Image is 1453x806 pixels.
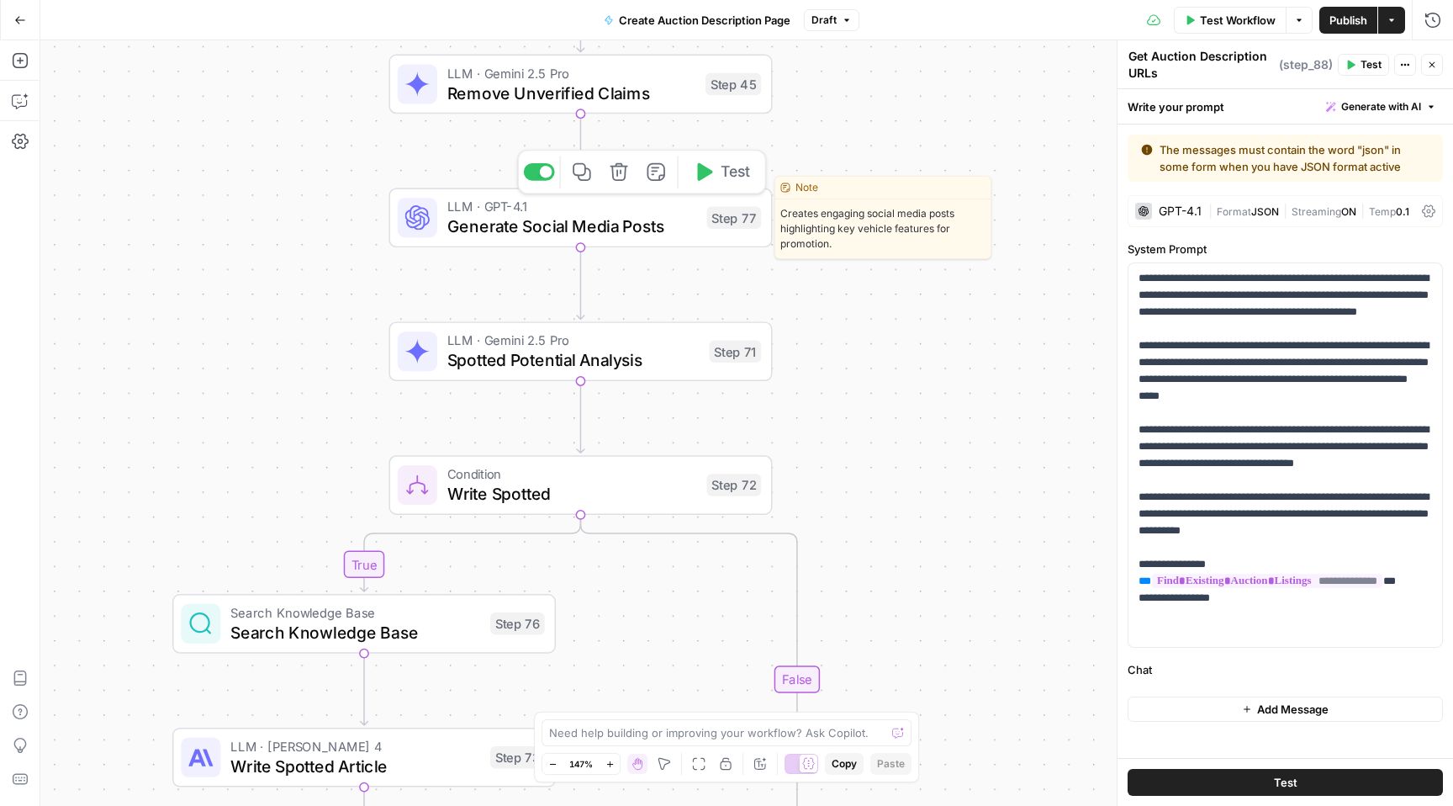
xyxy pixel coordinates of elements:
[490,612,545,634] div: Step 76
[1361,57,1382,72] span: Test
[1128,661,1443,678] label: Chat
[1341,205,1356,218] span: ON
[447,481,697,506] span: Write Spotted
[1251,205,1279,218] span: JSON
[721,161,750,183] span: Test
[1200,12,1276,29] span: Test Workflow
[705,73,761,95] div: Step 45
[1341,99,1421,114] span: Generate with AI
[1279,56,1333,73] span: ( step_88 )
[877,756,905,772] span: Paste
[447,347,700,372] span: Spotted Potential Analysis
[811,13,837,28] span: Draft
[1396,205,1409,218] span: 0.1
[569,757,593,771] span: 147%
[1279,202,1292,219] span: |
[1128,769,1443,796] button: Test
[707,474,762,496] div: Step 72
[709,340,761,362] div: Step 71
[577,381,584,453] g: Edge from step_71 to step_72
[1208,202,1217,219] span: |
[388,455,772,515] div: ConditionWrite SpottedStep 72
[172,728,556,787] div: LLM · [PERSON_NAME] 4Write Spotted ArticleStep 73
[1128,697,1443,722] button: Add Message
[1128,48,1275,82] textarea: Get Auction Description URLs
[775,177,991,199] div: Note
[1117,89,1453,124] div: Write your prompt
[1329,12,1367,29] span: Publish
[684,156,760,188] button: Test
[447,214,697,238] span: Generate Social Media Posts
[832,756,857,772] span: Copy
[447,331,700,351] span: LLM · Gemini 2.5 Pro
[447,197,697,217] span: LLM · GPT-4.1
[870,753,911,775] button: Paste
[361,654,368,725] g: Edge from step_76 to step_73
[1141,141,1429,175] div: The messages must contain the word "json" in some form when you have JSON format active
[1257,701,1329,718] span: Add Message
[1159,205,1202,217] div: GPT-4.1
[619,12,790,29] span: Create Auction Description Page
[361,515,581,591] g: Edge from step_72 to step_76
[1319,7,1377,34] button: Publish
[1174,7,1286,34] button: Test Workflow
[1319,96,1443,118] button: Generate with AI
[1217,205,1251,218] span: Format
[577,247,584,319] g: Edge from step_77 to step_71
[1356,202,1369,219] span: |
[490,746,545,768] div: Step 73
[447,464,697,485] span: Condition
[1274,774,1297,791] span: Test
[230,736,480,756] span: LLM · [PERSON_NAME] 4
[230,620,480,644] span: Search Knowledge Base
[388,188,772,248] div: LLM · GPT-4.1Generate Social Media PostsStep 77Test
[230,602,480,623] span: Search Knowledge Base
[172,594,556,654] div: Search Knowledge BaseSearch Knowledge BaseStep 76
[1369,205,1396,218] span: Temp
[594,7,800,34] button: Create Auction Description Page
[447,63,696,83] span: LLM · Gemini 2.5 Pro
[388,321,772,381] div: LLM · Gemini 2.5 ProSpotted Potential AnalysisStep 71
[1338,54,1389,76] button: Test
[775,199,991,258] span: Creates engaging social media posts highlighting key vehicle features for promotion.
[1128,241,1443,257] label: System Prompt
[388,55,772,114] div: LLM · Gemini 2.5 ProRemove Unverified ClaimsStep 45
[707,207,762,229] div: Step 77
[804,9,859,31] button: Draft
[1292,205,1341,218] span: Streaming
[230,754,480,778] span: Write Spotted Article
[447,81,696,105] span: Remove Unverified Claims
[825,753,864,775] button: Copy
